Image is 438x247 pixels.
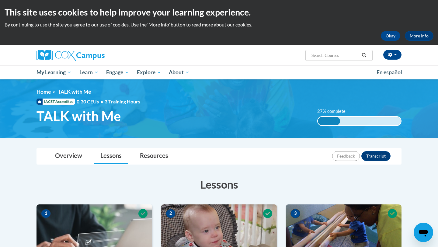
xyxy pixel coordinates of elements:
h2: This site uses cookies to help improve your learning experience. [5,6,433,18]
button: Account Settings [383,50,401,60]
a: More Info [405,31,433,41]
input: Search Courses [311,52,360,59]
button: Okay [381,31,400,41]
a: Learn [75,65,103,79]
a: Overview [49,148,88,164]
span: 3 [290,209,300,218]
h3: Lessons [36,177,401,192]
span: Engage [106,69,129,76]
label: 27% complete [317,108,352,115]
span: 2 [166,209,176,218]
span: • [100,99,103,104]
a: Lessons [94,148,128,164]
a: Cox Campus [36,50,152,61]
a: Home [36,89,51,95]
button: Search [360,52,369,59]
a: En español [373,66,406,79]
iframe: Button to launch messaging window [414,223,433,242]
p: By continuing to use the site you agree to our use of cookies. Use the ‘More info’ button to read... [5,21,433,28]
span: TALK with Me [58,89,91,95]
span: Learn [79,69,99,76]
span: En español [377,69,402,75]
span: My Learning [36,69,71,76]
span: Explore [137,69,161,76]
span: IACET Accredited [36,99,75,105]
a: Engage [102,65,133,79]
div: 27% complete [318,117,340,125]
span: 3 Training Hours [105,99,140,104]
a: My Learning [33,65,75,79]
span: About [169,69,189,76]
span: TALK with Me [36,108,121,124]
span: 1 [41,209,51,218]
button: Transcript [361,151,391,161]
a: Resources [134,148,174,164]
span: 0.30 CEUs [77,98,105,105]
a: About [165,65,194,79]
img: Cox Campus [36,50,105,61]
div: Main menu [27,65,411,79]
button: Feedback [332,151,360,161]
a: Explore [133,65,165,79]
